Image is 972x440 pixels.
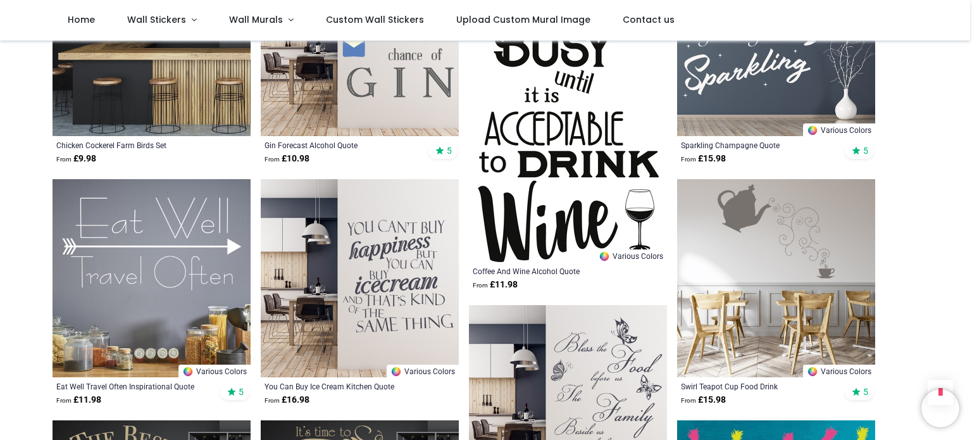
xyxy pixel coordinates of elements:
[473,279,518,291] strong: £ 11.98
[56,153,96,165] strong: £ 9.98
[390,366,402,377] img: Color Wheel
[456,13,590,26] span: Upload Custom Mural Image
[56,394,101,406] strong: £ 11.98
[387,365,459,377] a: Various Colors
[681,397,696,404] span: From
[803,123,875,136] a: Various Colors
[53,179,251,377] img: Eat Well Travel Often Inspirational Quote Wall Sticker
[127,13,186,26] span: Wall Stickers
[265,397,280,404] span: From
[681,140,833,150] a: Sparkling Champagne Quote
[239,386,244,398] span: 5
[56,381,209,391] a: Eat Well Travel Often Inspirational Quote
[447,145,452,156] span: 5
[807,125,818,136] img: Color Wheel
[182,366,194,377] img: Color Wheel
[803,365,875,377] a: Various Colors
[261,179,459,377] img: You Can Buy Ice Cream Kitchen Quote Wall Sticker
[681,381,833,391] a: Swirl Teapot Cup Food Drink
[677,179,875,377] img: Swirl Teapot Cup Food Drink Wall Sticker
[265,381,417,391] a: You Can Buy Ice Cream Kitchen Quote
[56,140,209,150] a: Chicken Cockerel Farm Birds Set
[863,386,868,398] span: 5
[599,251,610,262] img: Color Wheel
[473,266,625,276] a: Coffee And Wine Alcohol Quote
[807,366,818,377] img: Color Wheel
[265,394,309,406] strong: £ 16.98
[326,13,424,26] span: Custom Wall Stickers
[681,153,726,165] strong: £ 15.98
[265,140,417,150] a: Gin Forecast Alcohol Quote
[473,282,488,289] span: From
[681,394,726,406] strong: £ 15.98
[68,13,95,26] span: Home
[56,156,72,163] span: From
[595,249,667,262] a: Various Colors
[921,389,959,427] iframe: Brevo live chat
[863,145,868,156] span: 5
[229,13,283,26] span: Wall Murals
[178,365,251,377] a: Various Colors
[623,13,675,26] span: Contact us
[681,156,696,163] span: From
[265,156,280,163] span: From
[265,153,309,165] strong: £ 10.98
[56,397,72,404] span: From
